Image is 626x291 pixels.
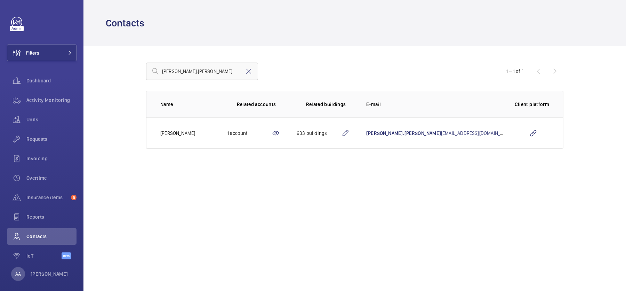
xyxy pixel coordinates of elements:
p: Client platform [515,101,549,108]
div: 633 buildings [297,130,341,137]
input: Search by lastname, firstname, mail or client [146,63,258,80]
span: Units [26,116,77,123]
p: [PERSON_NAME] [160,130,195,137]
p: [PERSON_NAME] [31,270,68,277]
p: Name [160,101,216,108]
span: Reports [26,213,77,220]
span: Requests [26,136,77,143]
span: Activity Monitoring [26,97,77,104]
span: [PERSON_NAME].[PERSON_NAME] [366,130,441,136]
span: Insurance items [26,194,68,201]
span: Contacts [26,233,77,240]
p: E-mail [366,101,504,108]
div: 1 account [227,130,272,137]
p: Related buildings [306,101,346,108]
button: Filters [7,45,77,61]
span: 5 [71,195,77,200]
span: Invoicing [26,155,77,162]
span: Dashboard [26,77,77,84]
p: AA [15,270,21,277]
a: [PERSON_NAME].[PERSON_NAME][EMAIL_ADDRESS][DOMAIN_NAME] [366,130,514,136]
span: Beta [62,252,71,259]
span: Overtime [26,175,77,181]
p: Related accounts [237,101,276,108]
span: IoT [26,252,62,259]
span: Filters [26,49,39,56]
h1: Contacts [106,17,149,30]
div: 1 – 1 of 1 [506,68,523,75]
